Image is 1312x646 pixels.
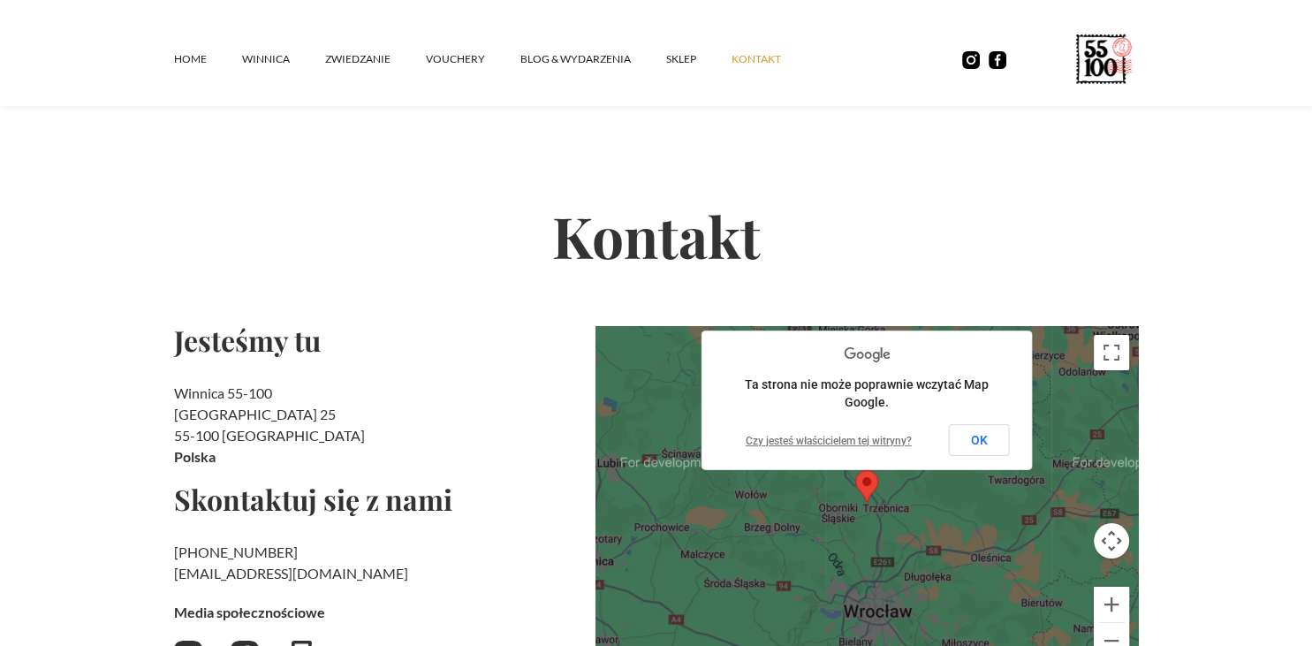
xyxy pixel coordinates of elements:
span: Ta strona nie może poprawnie wczytać Map Google. [745,377,989,409]
a: vouchery [426,33,520,86]
a: kontakt [732,33,816,86]
a: Home [174,33,242,86]
a: winnica [242,33,325,86]
h2: Jesteśmy tu [174,326,581,354]
a: [EMAIL_ADDRESS][DOMAIN_NAME] [174,565,408,581]
h2: Skontaktuj się z nami [174,485,581,513]
a: Blog & Wydarzenia [520,33,666,86]
strong: Polska [174,448,216,465]
h2: Kontakt [174,145,1139,326]
button: Powiększ [1094,587,1129,622]
div: Map pin [855,470,878,503]
a: [PHONE_NUMBER] [174,543,298,560]
a: ZWIEDZANIE [325,33,426,86]
button: Włącz widok pełnoekranowy [1094,335,1129,370]
h2: Winnica 55-100 [GEOGRAPHIC_DATA] 25 55-100 [GEOGRAPHIC_DATA] [174,383,581,467]
a: SKLEP [666,33,732,86]
button: OK [949,424,1010,456]
a: Czy jesteś właścicielem tej witryny? [746,435,912,447]
strong: Media społecznościowe [174,604,325,620]
button: Sterowanie kamerą na mapie [1094,523,1129,559]
h2: ‍ [174,542,581,584]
